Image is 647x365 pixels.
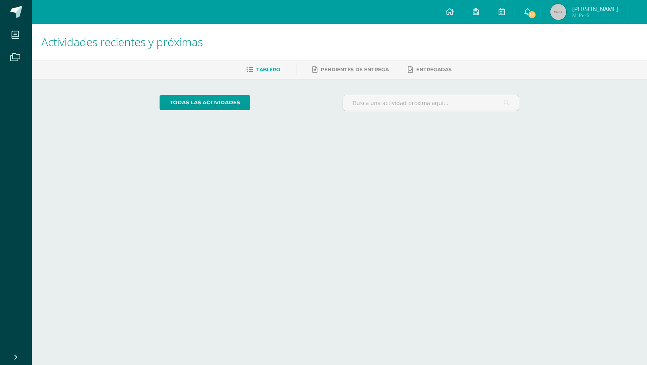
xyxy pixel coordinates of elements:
a: todas las Actividades [160,95,250,110]
a: Tablero [246,63,280,76]
input: Busca una actividad próxima aquí... [343,95,519,111]
a: Pendientes de entrega [312,63,389,76]
span: Pendientes de entrega [321,66,389,72]
span: Actividades recientes y próximas [41,34,203,49]
span: [PERSON_NAME] [572,5,618,13]
span: 17 [528,10,536,19]
img: 45x45 [550,4,566,20]
span: Tablero [256,66,280,72]
a: Entregadas [408,63,452,76]
span: Mi Perfil [572,12,618,19]
span: Entregadas [416,66,452,72]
